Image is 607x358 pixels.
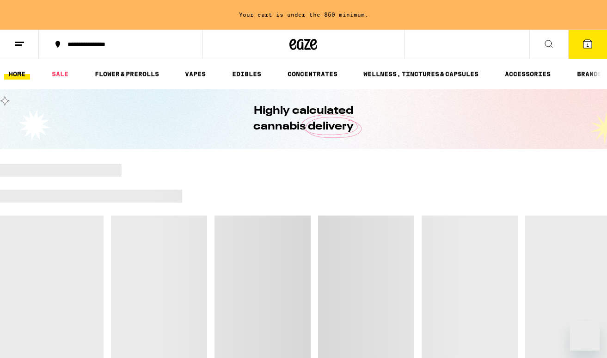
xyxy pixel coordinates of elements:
a: CONCENTRATES [283,68,342,80]
a: ACCESSORIES [500,68,555,80]
a: BRANDS [572,68,607,80]
a: WELLNESS, TINCTURES & CAPSULES [359,68,483,80]
a: HOME [4,68,30,80]
a: SALE [47,68,73,80]
iframe: Button to launch messaging window [570,321,600,351]
a: FLOWER & PREROLLS [90,68,164,80]
span: 1 [586,42,589,48]
h1: Highly calculated cannabis delivery [227,103,380,135]
a: VAPES [180,68,210,80]
a: EDIBLES [227,68,266,80]
button: 1 [568,30,607,59]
